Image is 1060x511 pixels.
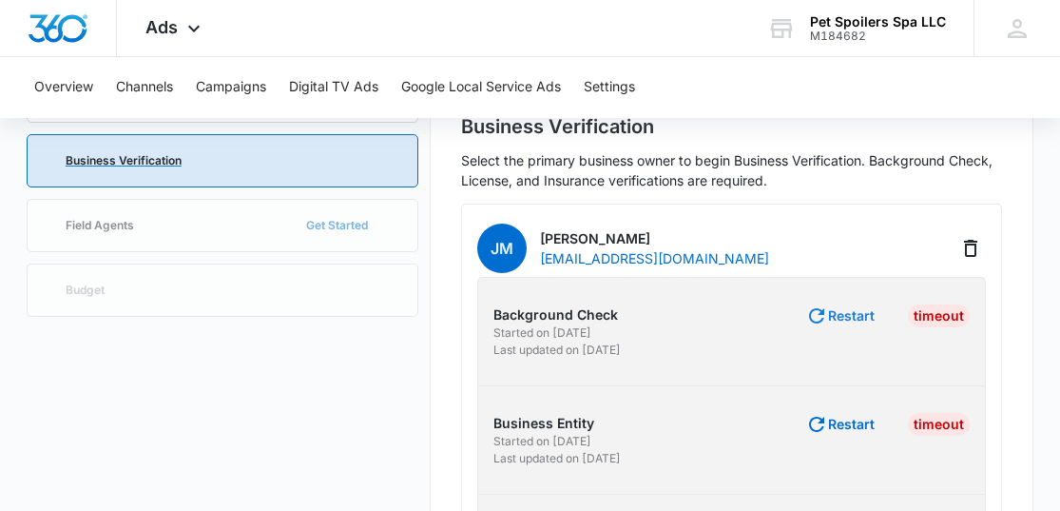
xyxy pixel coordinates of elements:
[27,134,418,187] a: Business Verification
[493,324,726,342] p: Started on [DATE]
[493,413,726,433] p: Business Entity
[493,433,726,450] p: Started on [DATE]
[908,305,970,327] div: Timeout
[289,57,378,118] button: Digital TV Ads
[540,228,769,248] p: [PERSON_NAME]
[810,14,946,29] div: account name
[805,305,875,327] button: Restart
[116,57,173,118] button: Channels
[145,17,178,37] span: Ads
[584,57,635,118] button: Settings
[34,57,93,118] button: Overview
[805,413,875,436] button: Restart
[196,57,266,118] button: Campaigns
[66,155,182,167] p: Business Verification
[810,29,946,43] div: account id
[540,248,769,268] p: [EMAIL_ADDRESS][DOMAIN_NAME]
[493,342,726,359] p: Last updated on [DATE]
[477,224,527,273] span: JM
[493,450,726,467] p: Last updated on [DATE]
[493,305,726,324] p: Background Check
[401,57,561,118] button: Google Local Service Ads
[908,413,970,436] div: Timeout
[955,233,986,264] button: Delete
[461,112,1003,141] h2: Business Verification
[461,150,1003,190] p: Select the primary business owner to begin Business Verification. Background Check, License, and ...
